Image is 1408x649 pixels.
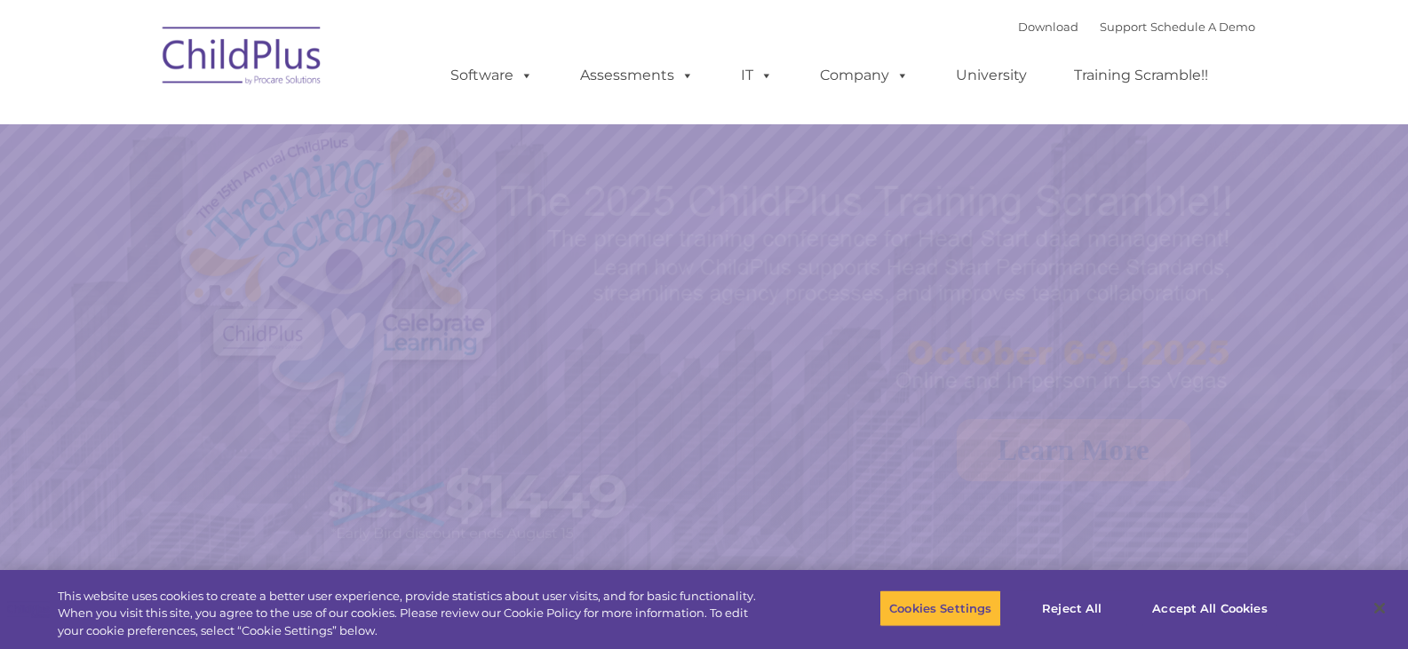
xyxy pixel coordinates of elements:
[1142,590,1277,627] button: Accept All Cookies
[938,58,1045,93] a: University
[1150,20,1255,34] a: Schedule A Demo
[58,588,775,640] div: This website uses cookies to create a better user experience, provide statistics about user visit...
[723,58,791,93] a: IT
[1100,20,1147,34] a: Support
[154,14,331,103] img: ChildPlus by Procare Solutions
[433,58,551,93] a: Software
[1360,589,1399,628] button: Close
[562,58,712,93] a: Assessments
[802,58,927,93] a: Company
[1056,58,1226,93] a: Training Scramble!!
[1018,20,1255,34] font: |
[1016,590,1127,627] button: Reject All
[957,419,1190,481] a: Learn More
[879,590,1001,627] button: Cookies Settings
[1018,20,1078,34] a: Download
